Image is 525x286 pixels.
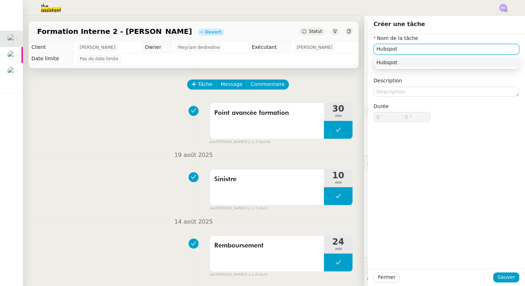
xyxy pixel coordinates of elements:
[142,42,172,53] td: Owner
[324,104,352,113] span: 30
[80,55,118,62] span: Pas de date limite
[210,272,216,278] span: par
[364,258,525,272] div: ⏲️Tâches 597:27
[499,4,507,12] img: svg
[245,139,270,145] span: il y a 3 heures
[187,80,217,90] button: Tâche
[324,113,352,119] span: min
[324,246,352,252] span: min
[210,205,267,211] small: [PERSON_NAME]
[245,205,267,211] span: il y a 3 jours
[364,104,525,118] div: ⚙️Procédures
[7,34,17,44] img: users%2Fa6PbEmLwvGXylUqKytRPpDpAx153%2Favatar%2Ffanny.png
[324,238,352,246] span: 24
[378,273,395,281] span: Fermer
[216,80,247,90] button: Message
[497,273,515,281] span: Sauver
[374,21,425,27] span: Créer une tâche
[374,272,400,282] button: Fermer
[245,272,267,278] span: il y a 8 jours
[297,44,332,51] span: [PERSON_NAME]
[221,80,242,88] span: Message
[37,28,192,35] span: Formation Interne 2 - [PERSON_NAME]
[493,272,519,282] button: Sauver
[367,276,426,282] span: 💬
[7,50,17,60] img: users%2FTDxDvmCjFdN3QFePFNGdQUcJcQk1%2Favatar%2F0cfb3a67-8790-4592-a9ec-92226c678442
[210,272,267,278] small: [PERSON_NAME]
[169,217,218,227] span: 14 août 2025
[80,44,115,51] span: [PERSON_NAME]
[178,44,220,51] span: Meyriam Bedredine
[214,108,320,118] span: Point avancée formation
[210,139,270,145] small: [PERSON_NAME]
[374,112,402,122] input: 0 min
[7,66,17,76] img: users%2FNmPW3RcGagVdwlUj0SIRjiM8zA23%2Favatar%2Fb3e8f68e-88d8-429d-a2bd-00fb6f2d12db
[210,139,216,145] span: par
[324,171,352,180] span: 10
[214,174,320,185] span: Sinistre
[309,29,322,34] span: Statut
[249,42,291,53] td: Exécutant
[374,78,402,83] label: Description
[402,112,430,122] input: 0 sec
[29,42,74,53] td: Client
[367,107,404,115] span: ⚙️
[374,103,389,109] span: Durée
[367,262,422,267] span: ⏲️
[214,240,320,251] span: Remboursement
[29,53,74,65] td: Date limite
[376,59,516,66] div: Hubspot
[374,44,519,54] input: Nom
[205,30,221,34] div: Ouvert
[169,150,218,160] span: 19 août 2025
[246,80,289,90] button: Commentaire
[374,35,418,41] label: Nom de la tâche
[210,205,216,211] span: par
[198,80,212,88] span: Tâche
[324,180,352,186] span: min
[367,159,414,167] span: 🔐
[364,156,525,170] div: 🔐Données client
[251,80,285,88] span: Commentaire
